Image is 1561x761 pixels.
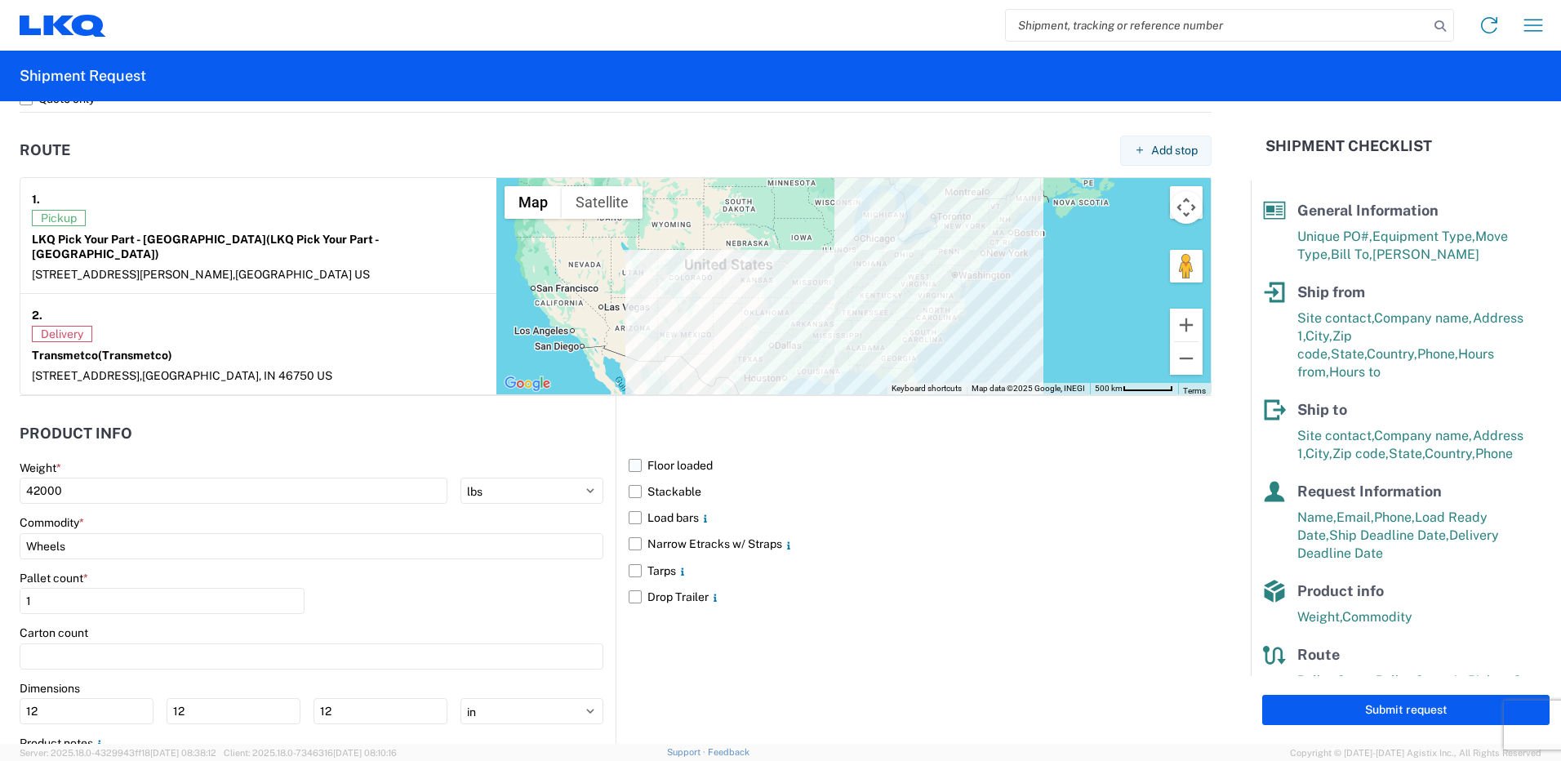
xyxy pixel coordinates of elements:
[1170,342,1203,375] button: Zoom out
[1262,695,1550,725] button: Submit request
[20,66,146,86] h2: Shipment Request
[1170,186,1203,219] button: Toggle fullscreen view
[972,384,1085,393] span: Map data ©2025 Google, INEGI
[1297,283,1365,300] span: Ship from
[562,186,643,219] button: Show satellite imagery
[629,531,1212,557] label: Narrow Etracks w/ Straps
[629,478,1212,505] label: Stackable
[150,748,216,758] span: [DATE] 08:38:12
[20,425,132,442] h2: Product Info
[1332,446,1389,461] span: Zip code,
[1372,229,1475,244] span: Equipment Type,
[1389,446,1425,461] span: State,
[20,698,153,724] input: L
[1170,191,1203,224] button: Map camera controls
[1090,383,1178,394] button: Map Scale: 500 km per 58 pixels
[32,189,40,210] strong: 1.
[32,349,172,362] strong: Transmetco
[1297,609,1342,625] span: Weight,
[1120,136,1212,166] button: Add stop
[235,268,370,281] span: [GEOGRAPHIC_DATA] US
[1374,510,1415,525] span: Phone,
[20,625,88,640] label: Carton count
[1297,510,1336,525] span: Name,
[98,349,172,362] span: (Transmetco)
[629,558,1212,584] label: Tarps
[32,305,42,326] strong: 2.
[20,748,216,758] span: Server: 2025.18.0-4329943ff18
[1475,446,1513,461] span: Phone
[1095,384,1123,393] span: 500 km
[1297,582,1384,599] span: Product info
[1305,446,1332,461] span: City,
[500,373,554,394] a: Open this area in Google Maps (opens a new window)
[20,515,84,530] label: Commodity
[1151,143,1198,158] span: Add stop
[505,186,562,219] button: Show street map
[1297,202,1439,219] span: General Information
[1265,136,1432,156] h2: Shipment Checklist
[1417,346,1458,362] span: Phone,
[1297,401,1347,418] span: Ship to
[1331,346,1367,362] span: State,
[1297,428,1374,443] span: Site contact,
[1297,673,1549,706] span: Pallet Count in Pickup Stops equals Pallet Count in delivery stops
[1342,609,1412,625] span: Commodity
[32,326,92,342] span: Delivery
[629,584,1212,610] label: Drop Trailer
[32,233,379,260] strong: LKQ Pick Your Part - [GEOGRAPHIC_DATA]
[892,383,962,394] button: Keyboard shortcuts
[20,142,70,158] h2: Route
[1331,247,1372,262] span: Bill To,
[1297,673,1376,688] span: Pallet Count,
[1297,310,1374,326] span: Site contact,
[20,681,80,696] label: Dimensions
[1305,328,1332,344] span: City,
[314,698,447,724] input: H
[1290,745,1541,760] span: Copyright © [DATE]-[DATE] Agistix Inc., All Rights Reserved
[667,747,708,757] a: Support
[629,505,1212,531] label: Load bars
[629,452,1212,478] label: Floor loaded
[1374,310,1473,326] span: Company name,
[1336,510,1374,525] span: Email,
[1170,250,1203,283] button: Drag Pegman onto the map to open Street View
[1329,364,1381,380] span: Hours to
[1425,446,1475,461] span: Country,
[1374,428,1473,443] span: Company name,
[1183,386,1206,395] a: Terms
[32,233,379,260] span: (LKQ Pick Your Part - [GEOGRAPHIC_DATA])
[1006,10,1429,41] input: Shipment, tracking or reference number
[1170,309,1203,341] button: Zoom in
[20,571,88,585] label: Pallet count
[1372,247,1479,262] span: [PERSON_NAME]
[142,369,332,382] span: [GEOGRAPHIC_DATA], IN 46750 US
[224,748,397,758] span: Client: 2025.18.0-7346316
[20,461,61,475] label: Weight
[32,369,142,382] span: [STREET_ADDRESS],
[1297,483,1442,500] span: Request Information
[333,748,397,758] span: [DATE] 08:10:16
[20,736,106,750] label: Product notes
[500,373,554,394] img: Google
[167,698,300,724] input: W
[32,268,235,281] span: [STREET_ADDRESS][PERSON_NAME],
[1329,527,1449,543] span: Ship Deadline Date,
[1367,346,1417,362] span: Country,
[708,747,749,757] a: Feedback
[32,210,86,226] span: Pickup
[1297,229,1372,244] span: Unique PO#,
[1297,646,1340,663] span: Route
